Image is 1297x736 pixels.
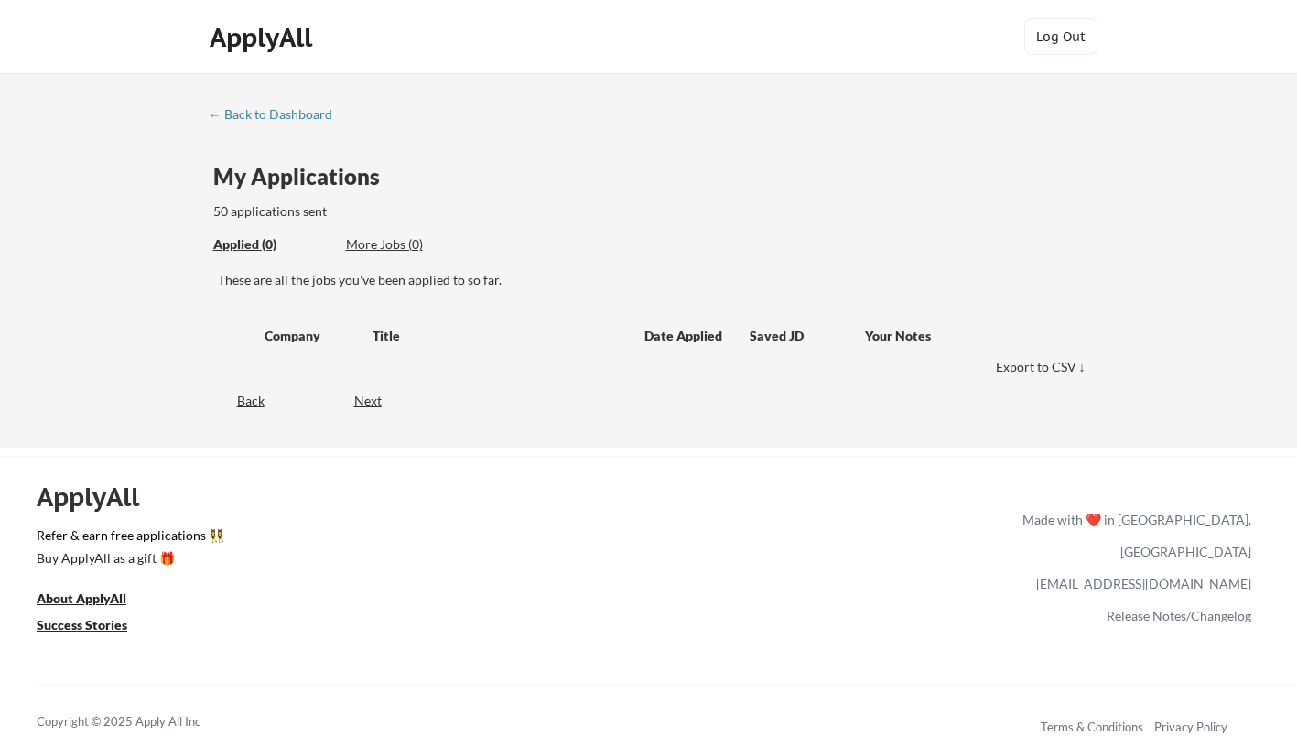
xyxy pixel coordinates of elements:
a: Success Stories [37,615,152,638]
div: These are job applications we think you'd be a good fit for, but couldn't apply you to automatica... [346,235,481,254]
div: More Jobs (0) [346,235,481,254]
div: These are all the jobs you've been applied to so far. [218,271,1090,289]
a: Privacy Policy [1154,720,1227,734]
div: Back [209,392,265,410]
div: Applied (0) [213,235,332,254]
a: [EMAIL_ADDRESS][DOMAIN_NAME] [1036,576,1251,591]
div: ← Back to Dashboard [209,108,346,121]
u: About ApplyAll [37,590,126,606]
div: Made with ❤️ in [GEOGRAPHIC_DATA], [GEOGRAPHIC_DATA] [1015,503,1251,568]
u: Success Stories [37,617,127,633]
div: Title [373,327,627,345]
div: ApplyAll [210,22,318,53]
div: Company [265,327,356,345]
div: 50 applications sent [213,202,567,221]
a: ← Back to Dashboard [209,107,346,125]
div: Export to CSV ↓ [996,358,1090,376]
div: These are all the jobs you've been applied to so far. [213,235,332,254]
div: Saved JD [750,319,865,352]
div: ApplyAll [37,482,160,513]
a: About ApplyAll [37,589,152,612]
a: Terms & Conditions [1041,720,1143,734]
a: Release Notes/Changelog [1107,608,1251,623]
div: Buy ApplyAll as a gift 🎁 [37,552,220,565]
a: Buy ApplyAll as a gift 🎁 [37,548,220,571]
div: Next [354,392,403,410]
button: Log Out [1024,18,1097,55]
a: Refer & earn free applications 👯‍♀️ [37,529,640,548]
div: My Applications [213,166,395,188]
div: Date Applied [644,327,725,345]
div: Copyright © 2025 Apply All Inc [37,713,247,731]
div: Your Notes [865,327,1074,345]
